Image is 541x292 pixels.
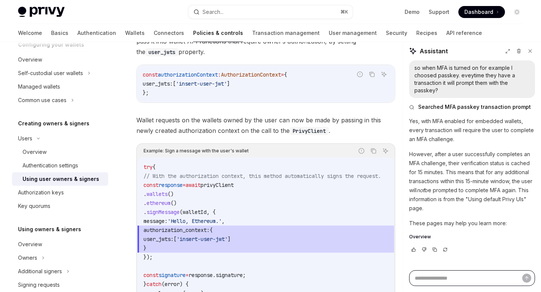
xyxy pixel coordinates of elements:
span: ethereum [147,200,171,206]
div: Self-custodial user wallets [18,69,83,78]
span: walletId [183,209,207,215]
a: Using user owners & signers [12,172,108,186]
span: , { [207,209,216,215]
div: Additional signers [18,267,62,276]
a: Recipes [416,24,437,42]
div: Signing requests [18,280,60,289]
span: { [153,164,156,170]
div: Managed wallets [18,82,60,91]
a: Dashboard [458,6,505,18]
span: { [210,227,213,233]
button: Search...⌘K [188,5,352,19]
a: API reference [446,24,482,42]
span: user_jwts: [143,80,173,87]
span: Wallet requests on the wallets owned by the user can now be made by passing in this newly created... [136,115,395,136]
span: 'insert-user-jwt' [177,236,228,242]
div: Search... [202,8,224,17]
span: 'insert-user-jwt' [176,80,227,87]
button: Report incorrect code [355,69,365,79]
span: // With the authorization context, this method automatically signs the request. [144,173,381,179]
p: Yes, with MFA enabled for embedded wallets, every transaction will require the user to complete a... [409,117,535,144]
div: Using user owners & signers [23,175,99,184]
span: : [218,71,221,78]
div: Common use cases [18,96,66,105]
div: Users [18,134,32,143]
div: Key quorums [18,202,50,211]
span: , [222,218,225,224]
button: Ask AI [379,69,389,79]
span: . [144,200,147,206]
span: ] [228,236,231,242]
span: signMessage [147,209,180,215]
h5: Using owners & signers [18,225,81,234]
span: ] [227,80,230,87]
span: user_jwts: [144,236,174,242]
img: light logo [18,7,65,17]
span: }); [144,254,153,260]
button: Report incorrect code [357,146,366,156]
a: Managed wallets [12,80,108,93]
div: Overview [18,240,42,249]
a: Signing requests [12,278,108,292]
span: () [168,191,174,197]
a: Overview [12,53,108,66]
span: Searched MFA passkey transaction prompt [418,103,531,111]
span: const [143,71,158,78]
span: { [284,71,287,78]
span: ( [180,209,183,215]
a: Authentication settings [12,159,108,172]
a: Authentication [77,24,116,42]
div: Example: Sign a message with the user's wallet [144,146,249,156]
div: Owners [18,253,37,262]
p: However, after a user successfully completes an MFA challenge, their verification status is cache... [409,150,535,213]
em: not [417,187,425,193]
span: message: [144,218,168,224]
a: Welcome [18,24,42,42]
a: Authorization keys [12,186,108,199]
a: Key quorums [12,199,108,213]
a: Basics [51,24,68,42]
span: () [171,200,177,206]
button: Searched MFA passkey transaction prompt [409,103,535,111]
div: so when MFA is turned on for example I choosed passkey. eveytime they have a transaction it will ... [414,64,530,94]
button: Copy the contents from the code block [367,69,377,79]
code: user_jwts [145,48,178,56]
span: authorizationContext [158,71,218,78]
span: [ [174,236,177,242]
p: These pages may help you learn more: [409,219,535,228]
span: try [144,164,153,170]
code: PrivyClient [290,127,329,135]
span: ⌘ K [340,9,348,15]
span: response [159,182,183,188]
div: Overview [18,55,42,64]
span: . [144,209,147,215]
span: [ [173,80,176,87]
span: await [186,182,201,188]
span: Dashboard [464,8,493,16]
h5: Creating owners & signers [18,119,89,128]
button: Copy the contents from the code block [369,146,378,156]
div: Authorization keys [18,188,64,197]
span: Assistant [420,47,448,56]
a: Overview [12,238,108,251]
a: Policies & controls [193,24,243,42]
span: = [281,71,284,78]
div: Overview [23,148,47,157]
a: Transaction management [252,24,320,42]
a: Demo [405,8,420,16]
span: authorization_context: [144,227,210,233]
span: = [183,182,186,188]
a: Wallets [125,24,145,42]
span: Overview [409,234,431,240]
span: wallets [147,191,168,197]
a: Support [429,8,449,16]
a: Overview [409,234,535,240]
span: 'Hello, Ethereum.' [168,218,222,224]
button: Ask AI [381,146,390,156]
button: Send message [522,274,531,283]
button: Toggle dark mode [511,6,523,18]
a: User management [329,24,377,42]
span: . [144,191,147,197]
span: privyClient [201,182,234,188]
span: } [144,245,147,251]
